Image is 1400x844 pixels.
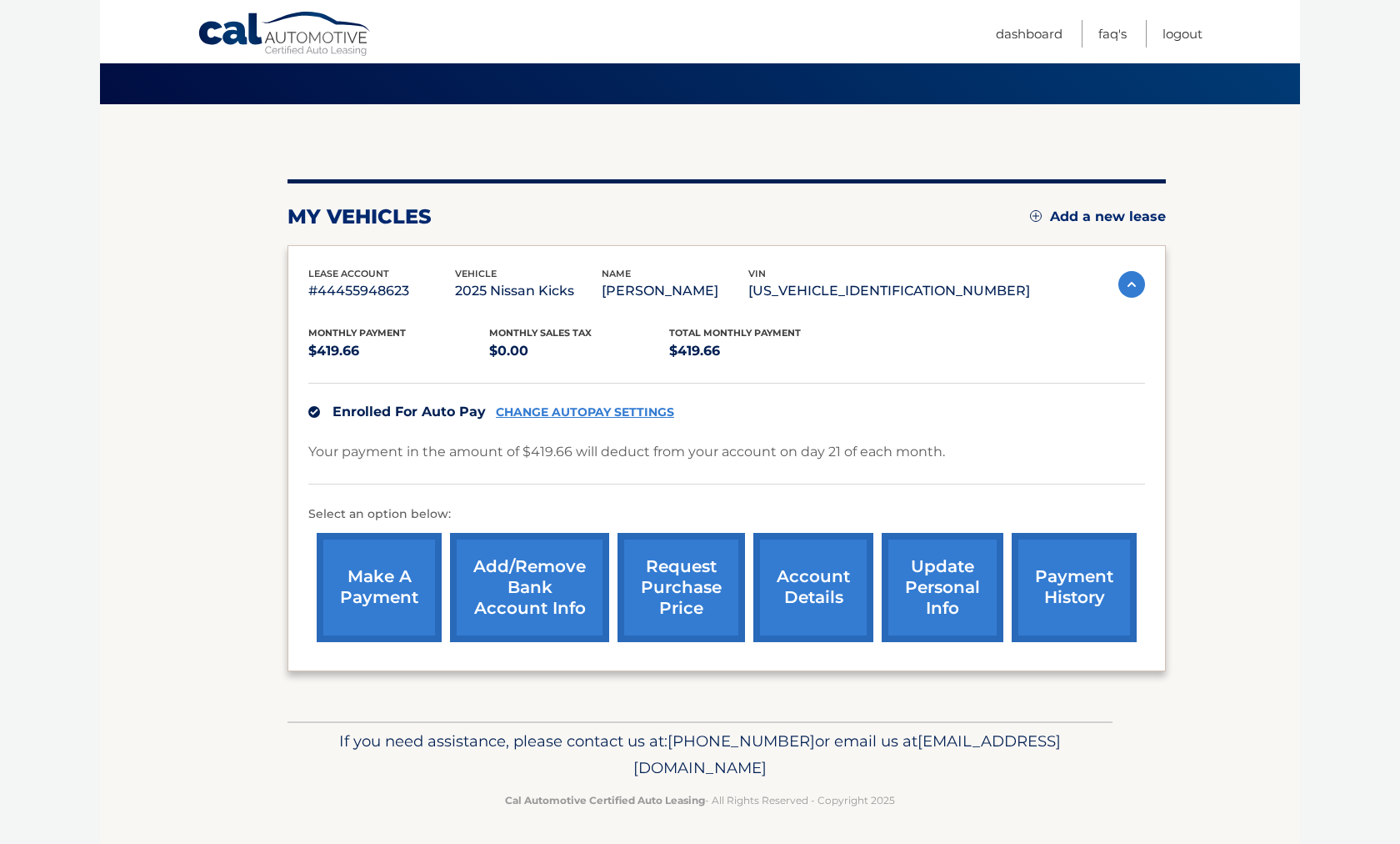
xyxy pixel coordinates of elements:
a: Cal Automotive [197,11,372,59]
a: request purchase price [617,533,745,642]
span: name [602,268,631,279]
a: update personal info [882,533,1003,642]
a: FAQ's [1098,20,1127,48]
p: 2025 Nissan Kicks [455,279,602,303]
a: CHANGE AUTOPAY SETTINGS [496,405,674,419]
img: add.svg [1030,210,1042,222]
span: Total Monthly Payment [669,327,801,339]
p: - All Rights Reserved - Copyright 2025 [298,791,1102,809]
a: make a payment [317,533,442,642]
span: Enrolled For Auto Pay [332,404,486,419]
span: vehicle [455,268,497,279]
h2: my vehicles [287,204,432,229]
span: vin [748,268,766,279]
p: $419.66 [669,339,850,363]
span: Monthly Payment [308,327,406,339]
p: [US_VEHICLE_IDENTIFICATION_NUMBER] [748,279,1030,303]
a: Add a new lease [1030,208,1166,225]
p: $419.66 [308,339,489,363]
span: [PHONE_NUMBER] [667,731,815,751]
a: Dashboard [996,20,1062,48]
p: #44455948623 [308,279,455,303]
a: account details [753,533,873,642]
p: If you need assistance, please contact us at: or email us at [298,728,1102,781]
img: accordion-active.svg [1118,271,1145,298]
p: $0.00 [489,339,670,363]
a: payment history [1012,533,1137,642]
p: Your payment in the amount of $419.66 will deduct from your account on day 21 of each month. [308,440,945,464]
a: Logout [1162,20,1202,48]
span: lease account [308,268,389,279]
p: [PERSON_NAME] [602,279,748,303]
img: check.svg [308,406,320,418]
p: Select an option below: [308,505,1145,525]
strong: Cal Automotive Certified Auto Leasing [505,794,705,806]
span: Monthly sales Tax [489,327,592,339]
a: Add/Remove bank account info [450,533,609,642]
